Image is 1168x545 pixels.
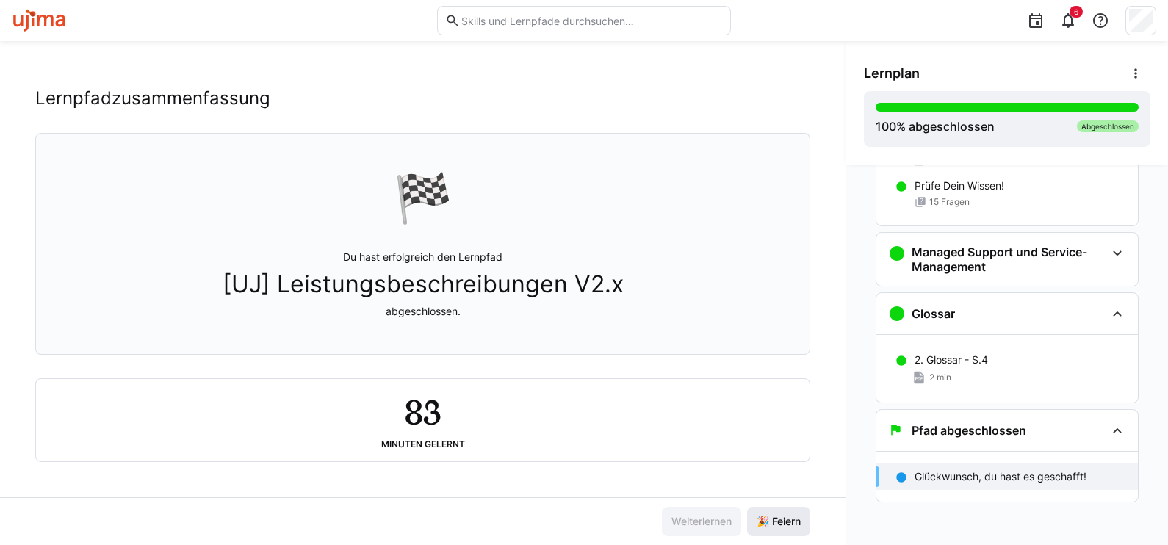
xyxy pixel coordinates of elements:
h3: Pfad abgeschlossen [912,423,1026,438]
span: Lernplan [864,65,920,82]
p: 2. Glossar - S.4 [915,353,988,367]
p: Du hast erfolgreich den Lernpfad abgeschlossen. [223,250,624,319]
h3: Glossar [912,306,955,321]
div: 🏁 [394,169,453,226]
span: 100 [876,119,896,134]
h3: Managed Support und Service-Management [912,245,1106,274]
span: 6 [1074,7,1078,16]
div: Minuten gelernt [381,439,465,450]
button: 🎉 Feiern [747,507,810,536]
p: Glückwunsch, du hast es geschafft! [915,469,1086,484]
h2: Lernpfadzusammenfassung [35,87,270,109]
span: Weiterlernen [669,514,734,529]
span: 🎉 Feiern [754,514,803,529]
span: [UJ] Leistungsbeschreibungen V2.x [223,270,624,298]
div: Abgeschlossen [1077,120,1139,132]
button: Weiterlernen [662,507,741,536]
p: Prüfe Dein Wissen! [915,178,1004,193]
input: Skills und Lernpfade durchsuchen… [460,14,723,27]
div: % abgeschlossen [876,118,995,135]
h2: 83 [404,391,441,433]
span: 15 Fragen [929,196,970,208]
span: 2 min [929,372,951,383]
